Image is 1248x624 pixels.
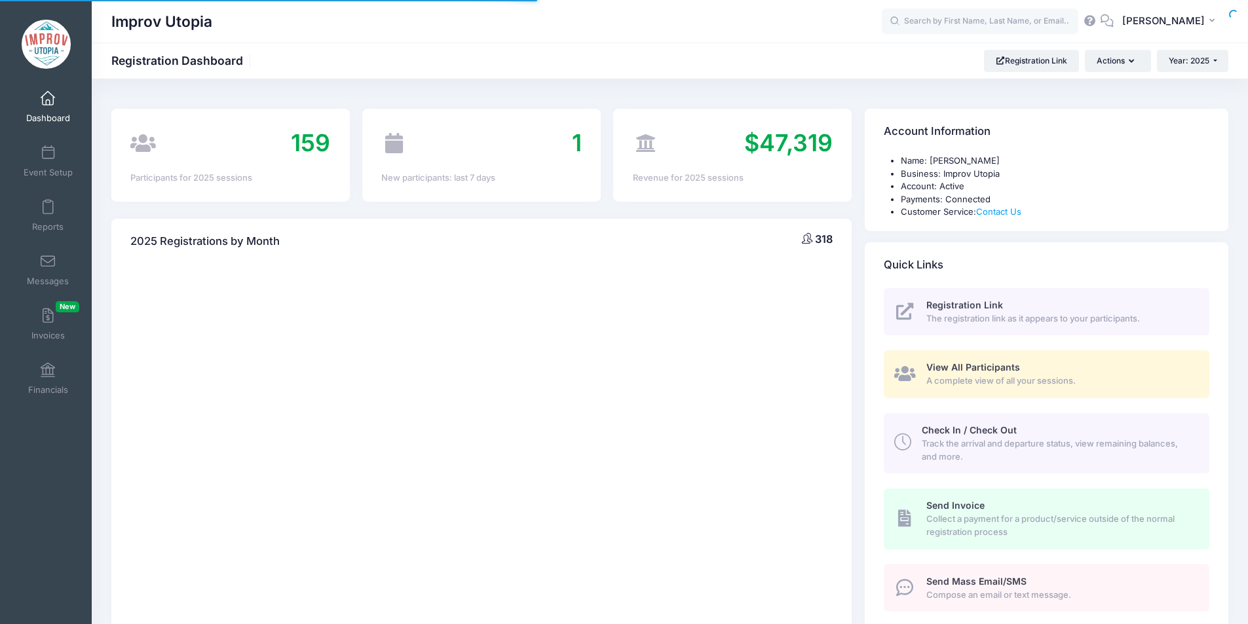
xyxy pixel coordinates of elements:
span: 159 [291,128,330,157]
h1: Registration Dashboard [111,54,254,67]
span: The registration link as it appears to your participants. [926,312,1194,325]
a: Send Mass Email/SMS Compose an email or text message. [884,564,1209,612]
a: Send Invoice Collect a payment for a product/service outside of the normal registration process [884,488,1209,549]
button: Actions [1085,50,1150,72]
a: Check In / Check Out Track the arrival and departure status, view remaining balances, and more. [884,413,1209,473]
span: Financials [28,384,68,395]
div: Revenue for 2025 sessions [633,172,833,185]
span: Year: 2025 [1169,56,1209,65]
a: InvoicesNew [17,301,79,347]
a: Dashboard [17,84,79,130]
span: Registration Link [926,299,1003,310]
li: Customer Service: [901,206,1209,219]
span: Messages [27,276,69,287]
span: Check In / Check Out [922,424,1017,435]
span: Invoices [31,330,65,341]
a: Messages [17,247,79,293]
li: Business: Improv Utopia [901,168,1209,181]
span: [PERSON_NAME] [1122,14,1205,28]
span: $47,319 [744,128,833,157]
span: Reports [32,221,64,232]
a: Event Setup [17,138,79,184]
span: Send Invoice [926,500,985,511]
span: Compose an email or text message. [926,589,1194,602]
span: Track the arrival and departure status, view remaining balances, and more. [922,437,1194,463]
li: Account: Active [901,180,1209,193]
span: View All Participants [926,361,1020,373]
a: Financials [17,356,79,401]
li: Name: [PERSON_NAME] [901,155,1209,168]
h4: Account Information [884,113,991,151]
li: Payments: Connected [901,193,1209,206]
span: A complete view of all your sessions. [926,375,1194,388]
span: Event Setup [24,167,73,178]
span: New [56,301,79,312]
a: Registration Link The registration link as it appears to your participants. [884,288,1209,336]
a: Reports [17,193,79,238]
a: View All Participants A complete view of all your sessions. [884,350,1209,398]
button: Year: 2025 [1157,50,1228,72]
div: Participants for 2025 sessions [130,172,330,185]
a: Contact Us [976,206,1021,217]
button: [PERSON_NAME] [1114,7,1228,37]
span: 1 [572,128,582,157]
a: Registration Link [984,50,1079,72]
h4: Quick Links [884,246,943,284]
span: 318 [815,232,833,246]
div: New participants: last 7 days [381,172,581,185]
img: Improv Utopia [22,20,71,69]
input: Search by First Name, Last Name, or Email... [882,9,1078,35]
h4: 2025 Registrations by Month [130,223,280,260]
span: Collect a payment for a product/service outside of the normal registration process [926,513,1194,538]
h1: Improv Utopia [111,7,212,37]
span: Send Mass Email/SMS [926,576,1027,587]
span: Dashboard [26,113,70,124]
